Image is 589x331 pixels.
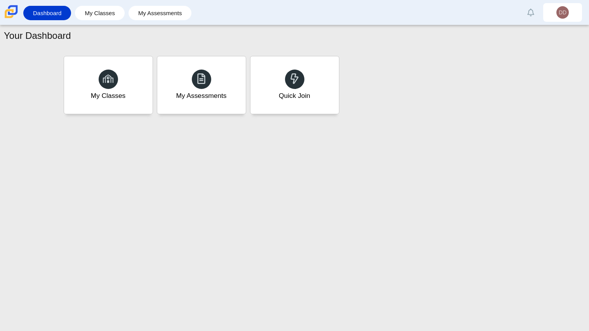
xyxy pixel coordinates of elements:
[522,4,539,21] a: Alerts
[3,3,19,20] img: Carmen School of Science & Technology
[250,56,339,114] a: Quick Join
[559,10,566,15] span: DD
[4,29,71,42] h1: Your Dashboard
[543,3,582,22] a: DD
[91,91,126,101] div: My Classes
[3,14,19,21] a: Carmen School of Science & Technology
[279,91,310,101] div: Quick Join
[132,6,188,20] a: My Assessments
[64,56,153,114] a: My Classes
[176,91,227,101] div: My Assessments
[79,6,121,20] a: My Classes
[27,6,67,20] a: Dashboard
[157,56,246,114] a: My Assessments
